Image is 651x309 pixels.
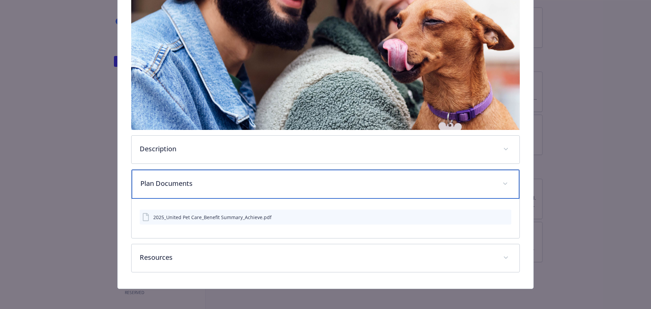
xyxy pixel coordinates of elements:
[140,252,495,263] p: Resources
[502,214,509,221] button: preview file
[492,214,497,221] button: download file
[132,244,520,272] div: Resources
[132,199,520,238] div: Plan Documents
[140,144,495,154] p: Description
[153,214,272,221] div: 2025_United Pet Care_Benefit Summary_Achieve.pdf
[140,178,495,189] p: Plan Documents
[132,170,520,199] div: Plan Documents
[132,136,520,163] div: Description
